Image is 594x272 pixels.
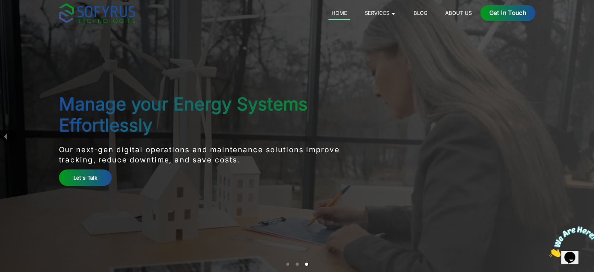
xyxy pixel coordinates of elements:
a: About Us [442,8,474,18]
li: slide item 2 [296,263,299,266]
h2: Manage your Energy Systems Effortlessly [59,94,376,136]
a: Home [328,8,350,20]
a: Let's Talk [59,169,112,186]
a: Get in Touch [480,5,535,21]
img: Chat attention grabber [3,3,52,34]
iframe: chat widget [546,223,594,260]
a: Blog [410,8,430,18]
li: slide item 1 [286,263,289,266]
p: Our next-gen digital operations and maintenance solutions improve tracking, reduce downtime, and ... [59,145,376,166]
a: Services 🞃 [362,8,399,18]
img: sofyrus [59,3,135,23]
li: slide item 3 [305,263,308,266]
